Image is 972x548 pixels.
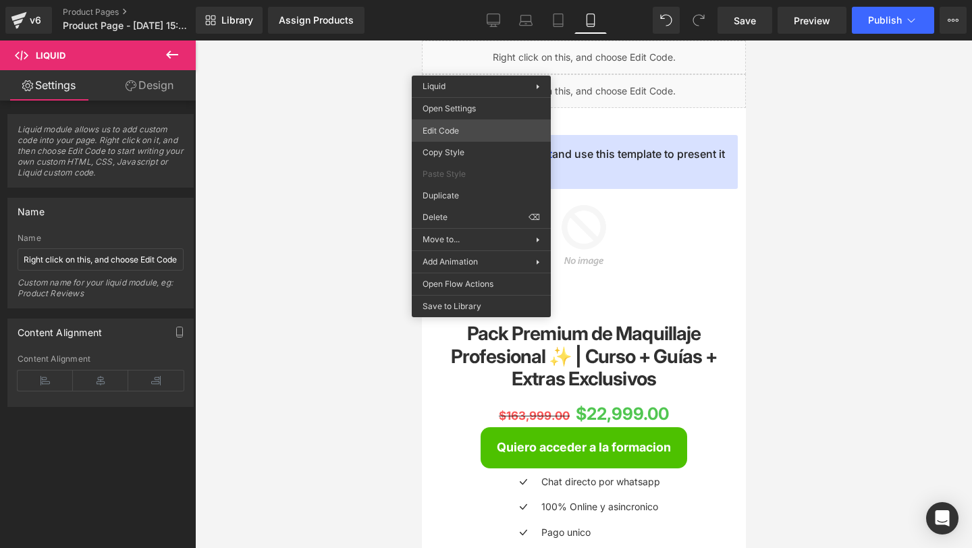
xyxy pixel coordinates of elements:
[119,485,238,499] p: Pago unico
[27,11,44,29] div: v6
[101,70,198,101] a: Design
[75,108,249,282] img: Pack Premium de Maquillaje Profesional ✨ | Curso + Guías + Extras Exclusivos
[778,7,846,34] a: Preview
[77,368,148,382] span: $163,999.00
[119,459,238,474] p: 100% Online y asincronico
[423,190,540,202] span: Duplicate
[63,20,192,31] span: Product Page - [DATE] 15:33:13
[653,7,680,34] button: Undo
[279,15,354,26] div: Assign Products
[221,14,253,26] span: Library
[423,278,540,290] span: Open Flow Actions
[17,282,307,350] a: Pack Premium de Maquillaje Profesional ✨ | Curso + Guías + Extras Exclusivos
[940,7,967,34] button: More
[423,168,540,180] span: Paste Style
[734,13,756,28] span: Save
[542,7,574,34] a: Tablet
[18,354,184,364] div: Content Alignment
[119,434,238,449] p: Chat directo por whatsapp
[43,107,130,120] span: Assign a product
[510,7,542,34] a: Laptop
[18,234,184,243] div: Name
[75,400,249,414] span: Quiero acceder a la formacion
[477,7,510,34] a: Desktop
[685,7,712,34] button: Redo
[59,387,265,428] button: Quiero acceder a la formacion
[423,146,540,159] span: Copy Style
[18,198,45,217] div: Name
[18,319,102,338] div: Content Alignment
[574,7,607,34] a: Mobile
[154,360,247,387] span: $22,999.00
[794,13,830,28] span: Preview
[423,81,446,91] span: Liquid
[36,50,65,61] span: Liquid
[529,211,540,223] span: ⌫
[926,502,959,535] div: Open Intercom Messenger
[43,105,305,138] span: and use this template to present it on live store
[18,124,184,187] span: Liquid module allows us to add custom code into your page. Right click on it, and then choose Edi...
[423,125,540,137] span: Edit Code
[18,277,184,308] div: Custom name for your liquid module, eg: Product Reviews
[423,234,536,246] span: Move to...
[423,103,540,115] span: Open Settings
[5,7,52,34] a: v6
[852,7,934,34] button: Publish
[423,300,540,312] span: Save to Library
[196,7,263,34] a: New Library
[423,211,529,223] span: Delete
[868,15,902,26] span: Publish
[423,256,536,268] span: Add Animation
[63,7,218,18] a: Product Pages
